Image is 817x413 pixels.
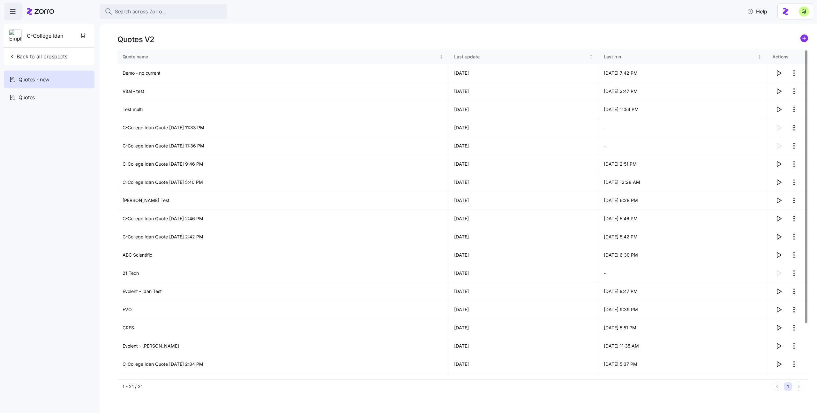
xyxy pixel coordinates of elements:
span: Search across Zorro... [115,8,167,16]
td: [DATE] [449,355,599,373]
a: Quotes [4,88,94,106]
td: C-College Idan Quote [DATE] 11:36 PM [117,137,449,155]
td: Evolent - Idan Test [117,282,449,301]
td: [DATE] 5:51 PM [599,319,767,337]
td: Test multi [117,101,449,119]
td: Demo - no current [117,64,449,82]
td: [DATE] [449,119,599,137]
button: Back to all prospects [6,50,70,63]
td: C-College Idan Quote [DATE] 9:46 PM [117,155,449,173]
h1: Quotes V2 [117,34,154,44]
button: Previous page [773,382,781,391]
td: [DATE] 7:42 PM [599,64,767,82]
td: [DATE] 2:51 PM [599,155,767,173]
td: [DATE] [449,373,599,392]
td: [DATE] [449,173,599,191]
td: [DATE] 5:46 PM [599,210,767,228]
td: [DATE] [449,64,599,82]
td: C-College Idan Quote [DATE] 11:33 PM [117,119,449,137]
td: [DATE] [449,137,599,155]
td: C-College Idan Quote [DATE] 2:34 PM [117,355,449,373]
td: [DATE] 9:47 PM [599,282,767,301]
span: C-College Idan [27,32,63,40]
td: [DATE] 12:28 AM [599,173,767,191]
th: Last runNot sorted [599,49,767,64]
td: - [599,119,767,137]
td: [DATE] [449,155,599,173]
td: ABC Scientific [117,246,449,264]
div: Actions [772,53,803,60]
td: C-College Idan Quote [DATE] 9:45 PM [117,373,449,392]
div: Last run [604,53,756,60]
td: C-College Idan Quote [DATE] 5:40 PM [117,173,449,191]
td: [DATE] [449,264,599,282]
td: [DATE] [449,301,599,319]
div: 1 - 21 / 21 [123,383,770,390]
td: [DATE] [449,319,599,337]
a: add icon [800,34,808,44]
td: [DATE] [449,228,599,246]
td: [DATE] 11:54 PM [599,101,767,119]
td: [DATE] [449,82,599,101]
div: Last update [454,53,588,60]
td: CRFS [117,319,449,337]
img: Employer logo [9,30,21,42]
td: [DATE] 11:35 AM [599,337,767,355]
td: C-College Idan Quote [DATE] 2:42 PM [117,228,449,246]
td: [DATE] [449,246,599,264]
th: Quote nameNot sorted [117,49,449,64]
div: Not sorted [439,55,444,59]
a: Quotes - new [4,71,94,88]
td: - [599,264,767,282]
td: C-College Idan Quote [DATE] 2:46 PM [117,210,449,228]
td: [DATE] 6:28 PM [599,191,767,210]
td: Evolent - [PERSON_NAME] [117,337,449,355]
td: - [599,373,767,392]
div: Not sorted [757,55,762,59]
span: Back to all prospects [9,53,67,60]
td: [DATE] 2:47 PM [599,82,767,101]
button: Next page [795,382,803,391]
td: Vital - test [117,82,449,101]
button: Help [742,5,772,18]
div: Quote name [123,53,438,60]
td: [DATE] 5:42 PM [599,228,767,246]
td: [DATE] 5:37 PM [599,355,767,373]
button: 1 [784,382,792,391]
td: [DATE] [449,210,599,228]
button: Search across Zorro... [100,4,227,19]
td: [DATE] [449,101,599,119]
img: b91c5c9db8bb9f3387758c2d7cf845d3 [799,6,809,17]
span: Help [747,8,767,15]
span: Quotes - new [19,76,49,84]
td: [DATE] [449,337,599,355]
td: - [599,137,767,155]
td: [DATE] 9:39 PM [599,301,767,319]
th: Last updateNot sorted [449,49,599,64]
td: [DATE] [449,191,599,210]
div: Not sorted [589,55,593,59]
span: Quotes [19,94,35,101]
td: 21 Tech [117,264,449,282]
td: [PERSON_NAME] Test [117,191,449,210]
td: [DATE] 6:30 PM [599,246,767,264]
svg: add icon [800,34,808,42]
td: [DATE] [449,282,599,301]
td: EVO [117,301,449,319]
